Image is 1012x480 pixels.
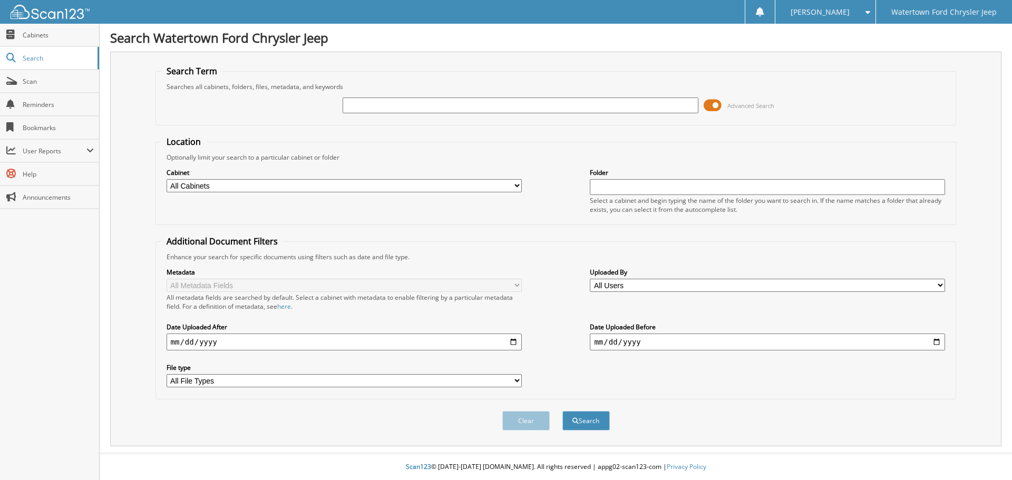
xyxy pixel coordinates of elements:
h1: Search Watertown Ford Chrysler Jeep [110,29,1001,46]
div: Optionally limit your search to a particular cabinet or folder [161,153,951,162]
div: © [DATE]-[DATE] [DOMAIN_NAME]. All rights reserved | appg02-scan123-com | [100,454,1012,480]
div: All metadata fields are searched by default. Select a cabinet with metadata to enable filtering b... [167,293,522,311]
img: scan123-logo-white.svg [11,5,90,19]
input: end [590,334,945,350]
span: Bookmarks [23,123,94,132]
span: Advanced Search [727,102,774,110]
span: Cabinets [23,31,94,40]
label: Metadata [167,268,522,277]
label: File type [167,363,522,372]
span: Scan123 [406,462,431,471]
legend: Search Term [161,65,222,77]
iframe: Chat Widget [959,429,1012,480]
div: Enhance your search for specific documents using filters such as date and file type. [161,252,951,261]
input: start [167,334,522,350]
button: Search [562,411,610,430]
label: Folder [590,168,945,177]
span: Watertown Ford Chrysler Jeep [891,9,997,15]
div: Select a cabinet and begin typing the name of the folder you want to search in. If the name match... [590,196,945,214]
div: Searches all cabinets, folders, files, metadata, and keywords [161,82,951,91]
label: Date Uploaded Before [590,322,945,331]
span: [PERSON_NAME] [791,9,850,15]
span: Reminders [23,100,94,109]
span: Announcements [23,193,94,202]
span: Scan [23,77,94,86]
span: User Reports [23,146,86,155]
label: Uploaded By [590,268,945,277]
legend: Location [161,136,206,148]
label: Cabinet [167,168,522,177]
span: Help [23,170,94,179]
button: Clear [502,411,550,430]
span: Search [23,54,92,63]
a: Privacy Policy [667,462,706,471]
a: here [277,302,291,311]
label: Date Uploaded After [167,322,522,331]
legend: Additional Document Filters [161,236,283,247]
